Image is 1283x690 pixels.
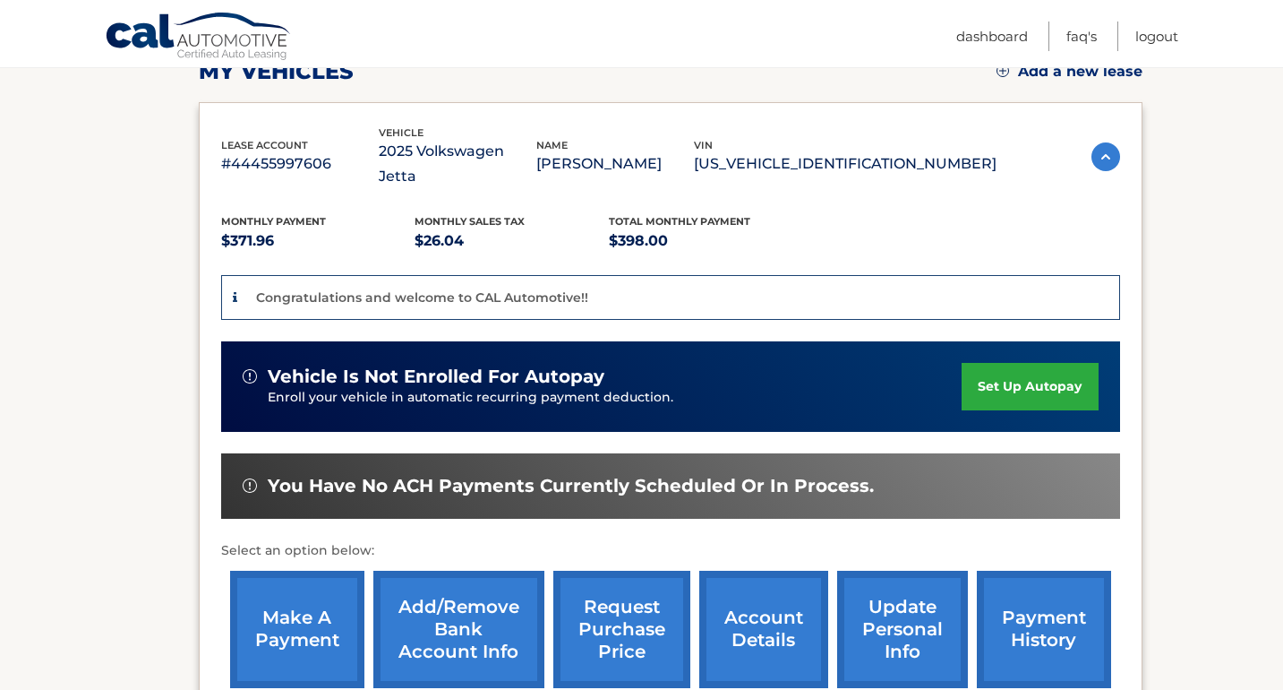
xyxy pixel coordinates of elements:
a: FAQ's [1066,22,1097,51]
p: Select an option below: [221,540,1120,562]
p: #44455997606 [221,151,379,177]
a: Add a new lease [996,63,1142,81]
span: Monthly sales Tax [415,215,525,228]
a: account details [699,571,828,688]
p: $26.04 [415,229,609,254]
a: Dashboard [956,22,1028,51]
p: $371.96 [221,229,415,254]
p: 2025 Volkswagen Jetta [379,139,536,189]
a: set up autopay [962,363,1098,410]
img: alert-white.svg [243,369,257,384]
span: vehicle is not enrolled for autopay [268,366,604,388]
span: Monthly Payment [221,215,326,228]
p: [US_VEHICLE_IDENTIFICATION_NUMBER] [694,151,996,177]
img: accordion-active.svg [1091,142,1120,171]
img: add.svg [996,65,1009,77]
p: Congratulations and welcome to CAL Automotive!! [256,289,588,306]
p: [PERSON_NAME] [536,151,694,177]
h2: my vehicles [199,58,354,85]
a: Logout [1135,22,1178,51]
a: Add/Remove bank account info [373,571,544,688]
a: update personal info [837,571,968,688]
a: request purchase price [553,571,690,688]
span: name [536,139,568,151]
a: Cal Automotive [105,12,293,64]
span: lease account [221,139,308,151]
p: Enroll your vehicle in automatic recurring payment deduction. [268,388,962,408]
span: vin [694,139,713,151]
a: make a payment [230,571,364,688]
a: payment history [977,571,1111,688]
img: alert-white.svg [243,479,257,493]
span: vehicle [379,126,423,139]
span: Total Monthly Payment [609,215,750,228]
p: $398.00 [609,229,803,254]
span: You have no ACH payments currently scheduled or in process. [268,475,874,497]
